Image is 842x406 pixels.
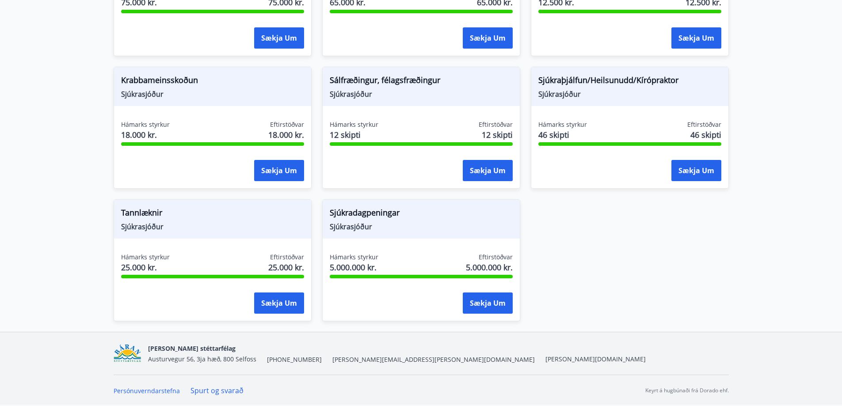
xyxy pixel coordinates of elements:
[330,207,513,222] span: Sjúkradagpeningar
[466,262,513,273] span: 5.000.000 kr.
[267,355,322,364] span: [PHONE_NUMBER]
[545,355,646,363] a: [PERSON_NAME][DOMAIN_NAME]
[463,160,513,181] button: Sækja um
[121,222,304,231] span: Sjúkrasjóður
[330,89,513,99] span: Sjúkrasjóður
[645,387,729,395] p: Keyrt á hugbúnaði frá Dorado ehf.
[690,129,721,140] span: 46 skipti
[114,344,141,363] img: Bz2lGXKH3FXEIQKvoQ8VL0Fr0uCiWgfgA3I6fSs8.png
[270,253,304,262] span: Eftirstöðvar
[330,253,378,262] span: Hámarks styrkur
[254,27,304,49] button: Sækja um
[121,74,304,89] span: Krabbameinsskoðun
[330,129,378,140] span: 12 skipti
[190,386,244,395] a: Spurt og svarað
[479,120,513,129] span: Eftirstöðvar
[121,253,170,262] span: Hámarks styrkur
[330,222,513,231] span: Sjúkrasjóður
[270,120,304,129] span: Eftirstöðvar
[121,207,304,222] span: Tannlæknir
[482,129,513,140] span: 12 skipti
[121,120,170,129] span: Hámarks styrkur
[687,120,721,129] span: Eftirstöðvar
[538,120,587,129] span: Hámarks styrkur
[330,262,378,273] span: 5.000.000 kr.
[114,387,180,395] a: Persónuverndarstefna
[148,344,236,353] span: [PERSON_NAME] stéttarfélag
[538,74,721,89] span: Sjúkraþjálfun/Heilsunudd/Kírópraktor
[254,160,304,181] button: Sækja um
[121,262,170,273] span: 25.000 kr.
[463,27,513,49] button: Sækja um
[268,129,304,140] span: 18.000 kr.
[254,292,304,314] button: Sækja um
[330,74,513,89] span: Sálfræðingur, félagsfræðingur
[121,129,170,140] span: 18.000 kr.
[330,120,378,129] span: Hámarks styrkur
[332,355,535,364] span: [PERSON_NAME][EMAIL_ADDRESS][PERSON_NAME][DOMAIN_NAME]
[268,262,304,273] span: 25.000 kr.
[671,27,721,49] button: Sækja um
[671,160,721,181] button: Sækja um
[148,355,256,363] span: Austurvegur 56, 3ja hæð, 800 Selfoss
[479,253,513,262] span: Eftirstöðvar
[121,89,304,99] span: Sjúkrasjóður
[538,129,587,140] span: 46 skipti
[538,89,721,99] span: Sjúkrasjóður
[463,292,513,314] button: Sækja um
